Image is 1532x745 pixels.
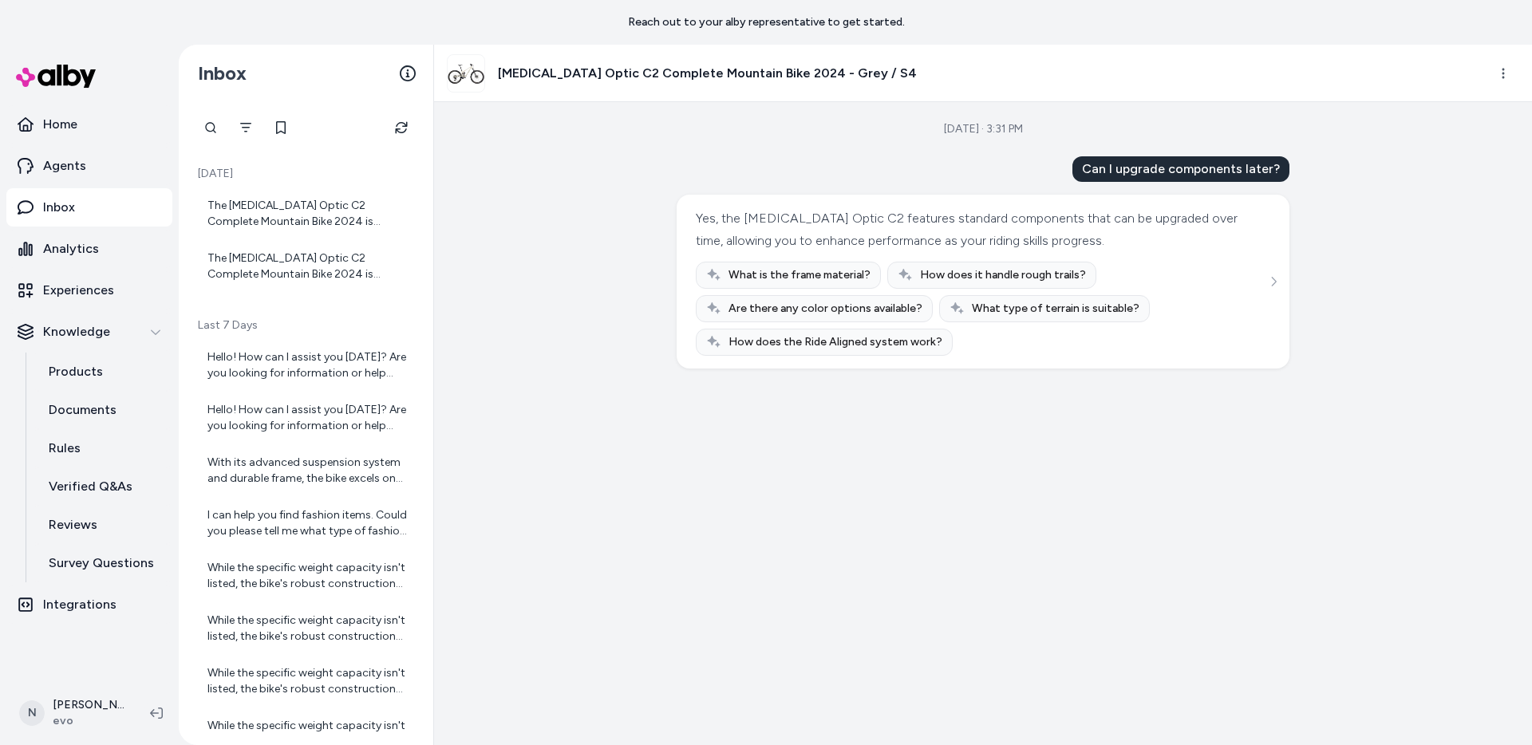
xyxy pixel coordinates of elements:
p: Survey Questions [49,554,154,573]
h2: Inbox [198,61,247,85]
p: Products [49,362,103,381]
a: The [MEDICAL_DATA] Optic C2 Complete Mountain Bike 2024 is available in Grey color. [195,188,417,239]
p: Knowledge [43,322,110,341]
div: I can help you find fashion items. Could you please tell me what type of fashion items you are in... [207,507,408,539]
a: Hello! How can I assist you [DATE]? Are you looking for information or help with a product? [195,340,417,391]
a: Agents [6,147,172,185]
a: Rules [33,429,172,467]
a: Home [6,105,172,144]
div: The [MEDICAL_DATA] Optic C2 Complete Mountain Bike 2024 is available in Grey color. [207,198,408,230]
img: alby Logo [16,65,96,88]
span: evo [53,713,124,729]
span: Are there any color options available? [728,301,922,317]
div: Yes, the [MEDICAL_DATA] Optic C2 features standard components that can be upgraded over time, all... [696,207,1266,252]
button: Refresh [385,112,417,144]
p: [PERSON_NAME] [53,697,124,713]
a: The [MEDICAL_DATA] Optic C2 Complete Mountain Bike 2024 is available in Grey color. [195,241,417,292]
div: [DATE] · 3:31 PM [944,121,1023,137]
a: Experiences [6,271,172,309]
button: Knowledge [6,313,172,351]
p: [DATE] [195,166,417,182]
div: Can I upgrade components later? [1072,156,1289,182]
p: Verified Q&As [49,477,132,496]
div: The [MEDICAL_DATA] Optic C2 Complete Mountain Bike 2024 is available in Grey color. [207,250,408,282]
img: norco-optic-c2-complete-mountain-bike-2024.jpg [448,55,484,92]
span: How does it handle rough trails? [920,267,1086,283]
a: I can help you find fashion items. Could you please tell me what type of fashion items you are in... [195,498,417,549]
a: Inbox [6,188,172,227]
button: Filter [230,112,262,144]
span: What type of terrain is suitable? [972,301,1139,317]
p: Reviews [49,515,97,534]
p: Analytics [43,239,99,258]
a: With its advanced suspension system and durable frame, the bike excels on rough trails, absorbing... [195,445,417,496]
a: While the specific weight capacity isn't listed, the bike's robust construction and features are ... [195,603,417,654]
div: Hello! How can I assist you [DATE]? Are you looking for information or help with a product? [207,349,408,381]
h3: [MEDICAL_DATA] Optic C2 Complete Mountain Bike 2024 - Grey / S4 [498,64,917,83]
span: How does the Ride Aligned system work? [728,334,942,350]
span: N [19,700,45,726]
p: Agents [43,156,86,175]
div: While the specific weight capacity isn't listed, the bike's robust construction and features are ... [207,560,408,592]
a: While the specific weight capacity isn't listed, the bike's robust construction and features are ... [195,656,417,707]
p: Reach out to your alby representative to get started. [628,14,905,30]
p: Integrations [43,595,116,614]
p: Last 7 Days [195,317,417,333]
button: See more [1264,272,1283,291]
a: Survey Questions [33,544,172,582]
a: Verified Q&As [33,467,172,506]
p: Experiences [43,281,114,300]
p: Documents [49,400,116,420]
p: Home [43,115,77,134]
p: Inbox [43,198,75,217]
button: N[PERSON_NAME]evo [10,688,137,739]
div: While the specific weight capacity isn't listed, the bike's robust construction and features are ... [207,613,408,644]
a: While the specific weight capacity isn't listed, the bike's robust construction and features are ... [195,550,417,601]
a: Reviews [33,506,172,544]
a: Hello! How can I assist you [DATE]? Are you looking for information or help with a product? [195,392,417,443]
p: Rules [49,439,81,458]
a: Documents [33,391,172,429]
span: What is the frame material? [728,267,871,283]
a: Analytics [6,230,172,268]
div: While the specific weight capacity isn't listed, the bike's robust construction and features are ... [207,665,408,697]
div: With its advanced suspension system and durable frame, the bike excels on rough trails, absorbing... [207,455,408,487]
div: Hello! How can I assist you [DATE]? Are you looking for information or help with a product? [207,402,408,434]
a: Integrations [6,585,172,624]
a: Products [33,353,172,391]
